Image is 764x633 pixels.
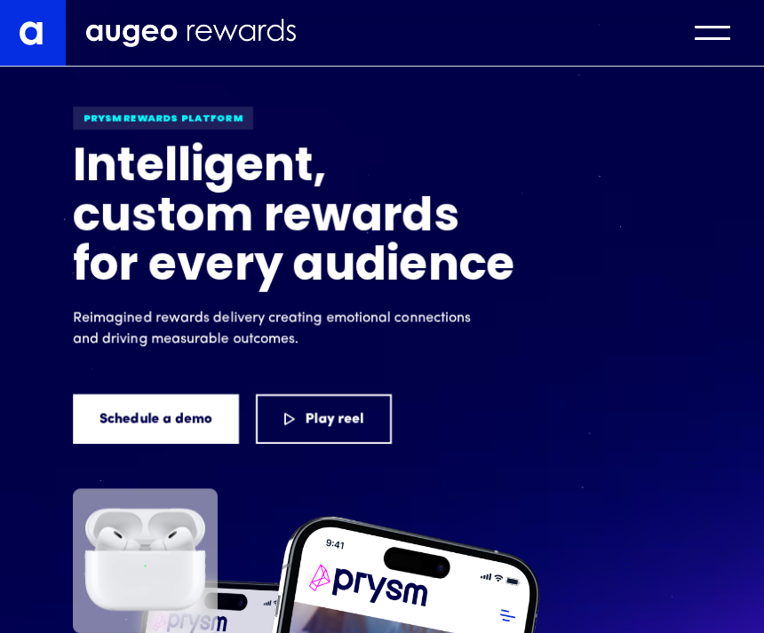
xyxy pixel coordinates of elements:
[256,394,392,444] a: Play reel
[73,307,481,350] p: Reimagined rewards delivery creating emotional connections and driving measurable outcomes.
[73,394,239,444] a: Schedule a demo
[679,18,746,48] div: menu
[73,107,253,130] div: Prysm Rewards platform
[73,144,517,293] h1: Intelligent, custom rewards for every audience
